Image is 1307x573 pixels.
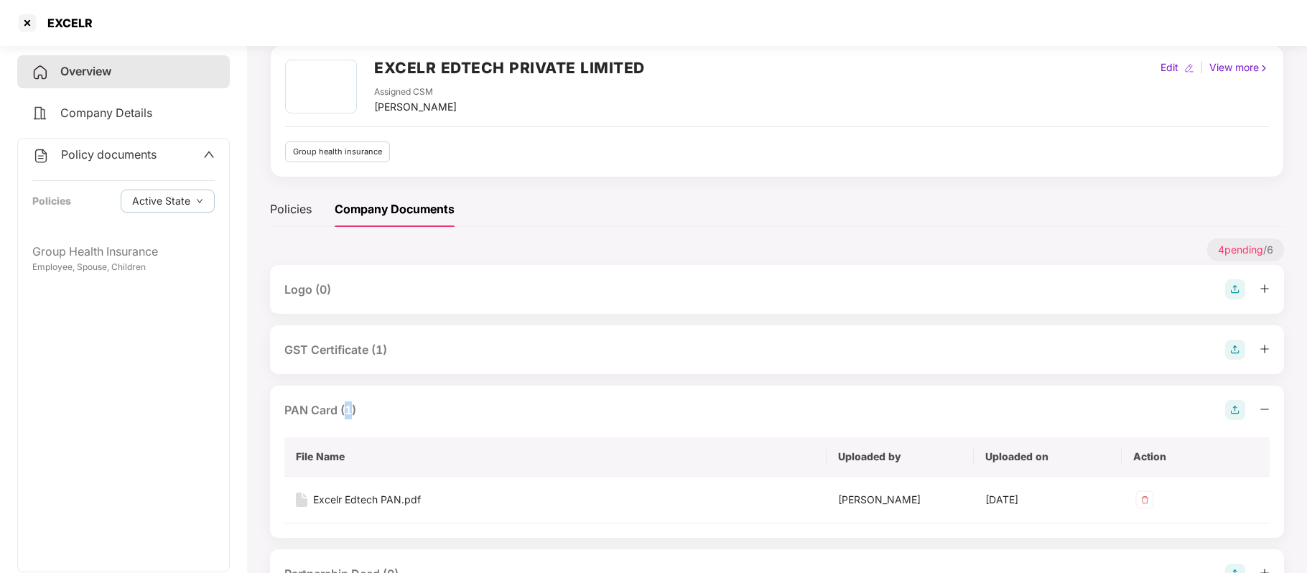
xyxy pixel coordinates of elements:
[60,106,152,120] span: Company Details
[827,437,975,477] th: Uploaded by
[1122,437,1270,477] th: Action
[1133,488,1156,511] img: svg+xml;base64,PHN2ZyB4bWxucz0iaHR0cDovL3d3dy53My5vcmcvMjAwMC9zdmciIHdpZHRoPSIzMiIgaGVpZ2h0PSIzMi...
[32,105,49,122] img: svg+xml;base64,PHN2ZyB4bWxucz0iaHR0cDovL3d3dy53My5vcmcvMjAwMC9zdmciIHdpZHRoPSIyNCIgaGVpZ2h0PSIyNC...
[1184,63,1194,73] img: editIcon
[1260,284,1270,294] span: plus
[1225,400,1245,420] img: svg+xml;base64,PHN2ZyB4bWxucz0iaHR0cDovL3d3dy53My5vcmcvMjAwMC9zdmciIHdpZHRoPSIyOCIgaGVpZ2h0PSIyOC...
[121,190,215,213] button: Active Statedown
[1207,238,1284,261] p: / 6
[1158,60,1181,75] div: Edit
[32,193,71,209] div: Policies
[374,85,457,99] div: Assigned CSM
[1197,60,1206,75] div: |
[60,64,111,78] span: Overview
[285,141,390,162] div: Group health insurance
[838,492,963,508] div: [PERSON_NAME]
[32,243,215,261] div: Group Health Insurance
[313,492,421,508] div: Excelr Edtech PAN.pdf
[974,437,1122,477] th: Uploaded on
[985,492,1110,508] div: [DATE]
[1260,344,1270,354] span: plus
[335,200,455,218] div: Company Documents
[374,99,457,115] div: [PERSON_NAME]
[1206,60,1272,75] div: View more
[1225,279,1245,299] img: svg+xml;base64,PHN2ZyB4bWxucz0iaHR0cDovL3d3dy53My5vcmcvMjAwMC9zdmciIHdpZHRoPSIyOCIgaGVpZ2h0PSIyOC...
[196,197,203,205] span: down
[1260,404,1270,414] span: minus
[39,16,93,30] div: EXCELR
[284,341,387,359] div: GST Certificate (1)
[270,200,312,218] div: Policies
[296,493,307,507] img: svg+xml;base64,PHN2ZyB4bWxucz0iaHR0cDovL3d3dy53My5vcmcvMjAwMC9zdmciIHdpZHRoPSIxNiIgaGVpZ2h0PSIyMC...
[32,64,49,81] img: svg+xml;base64,PHN2ZyB4bWxucz0iaHR0cDovL3d3dy53My5vcmcvMjAwMC9zdmciIHdpZHRoPSIyNCIgaGVpZ2h0PSIyNC...
[203,149,215,160] span: up
[1225,340,1245,360] img: svg+xml;base64,PHN2ZyB4bWxucz0iaHR0cDovL3d3dy53My5vcmcvMjAwMC9zdmciIHdpZHRoPSIyOCIgaGVpZ2h0PSIyOC...
[284,401,356,419] div: PAN Card (1)
[284,281,331,299] div: Logo (0)
[61,147,157,162] span: Policy documents
[32,147,50,164] img: svg+xml;base64,PHN2ZyB4bWxucz0iaHR0cDovL3d3dy53My5vcmcvMjAwMC9zdmciIHdpZHRoPSIyNCIgaGVpZ2h0PSIyNC...
[374,56,645,80] h2: EXCELR EDTECH PRIVATE LIMITED
[1218,243,1263,256] span: 4 pending
[32,261,215,274] div: Employee, Spouse, Children
[284,437,827,477] th: File Name
[132,193,190,209] span: Active State
[1259,63,1269,73] img: rightIcon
